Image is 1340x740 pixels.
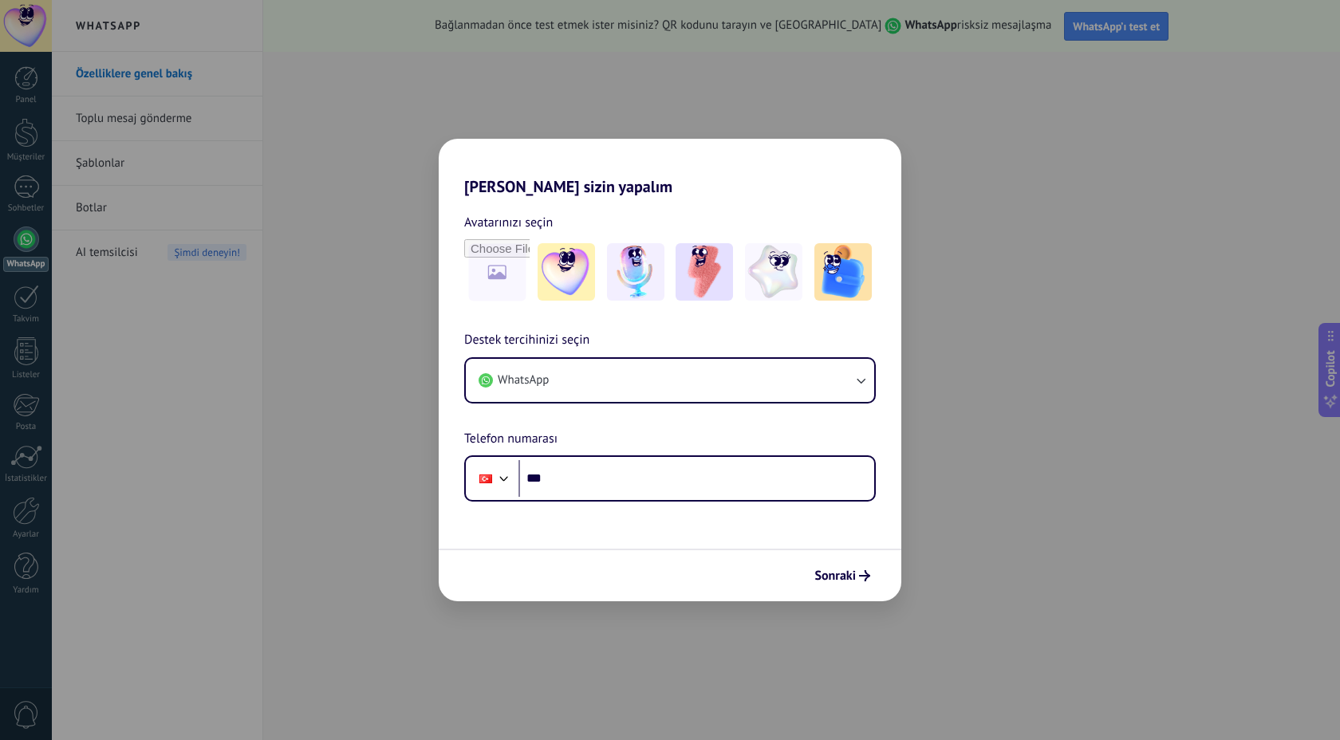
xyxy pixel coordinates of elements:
img: -4.jpeg [745,243,802,301]
span: Telefon numarası [464,429,558,450]
span: Avatarınızı seçin [464,212,553,233]
img: -5.jpeg [814,243,872,301]
img: -2.jpeg [607,243,664,301]
img: -3.jpeg [676,243,733,301]
div: Turkey: + 90 [471,462,501,495]
span: Sonraki [814,570,856,581]
h2: [PERSON_NAME] sizin yapalım [439,139,901,196]
img: -1.jpeg [538,243,595,301]
button: Sonraki [807,562,877,589]
span: Destek tercihinizi seçin [464,330,589,351]
span: WhatsApp [498,372,549,388]
button: WhatsApp [466,359,874,402]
